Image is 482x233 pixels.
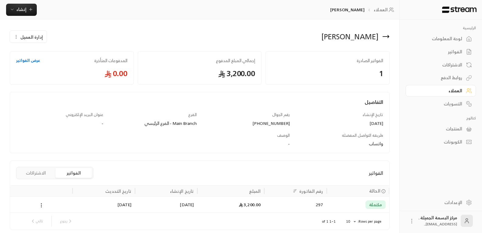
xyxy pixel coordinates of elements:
[94,58,127,64] span: المدفوعات المتأخرة
[413,49,462,55] div: الفواتير
[10,31,47,43] button: إدارة العميل
[406,123,476,135] a: المنتجات
[144,58,255,64] span: إجمالي المبلغ المدفوع
[139,197,194,212] div: [DATE]
[413,88,462,94] div: العملاء
[188,111,197,118] span: الفرع
[144,69,255,78] span: 3,200.00
[16,69,127,78] span: 0.00
[296,120,383,126] div: [DATE]
[201,197,261,212] div: 3,200.00
[76,197,131,212] div: [DATE]
[291,187,299,195] button: Sort
[277,132,290,139] span: الوصف
[20,34,43,40] span: إدارة العميل
[170,187,194,195] div: تاريخ الإنشاء
[268,197,323,212] div: 297
[18,168,54,178] button: الاشتراكات
[105,187,131,195] div: تاريخ التحديث
[342,132,383,139] span: طريقة التواصل المفضلة
[109,141,290,147] div: -
[343,218,358,225] div: 10
[330,7,365,13] p: [PERSON_NAME]
[369,169,383,177] span: الفواتير
[406,26,476,30] p: الرئيسية
[358,219,381,224] p: Rows per page:
[413,62,462,68] div: الاشتراكات
[406,116,476,121] p: كتالوج
[272,111,290,118] span: رقم الجوال
[369,202,382,208] span: مكتملة
[442,6,477,13] img: Logo
[369,188,380,194] span: الحالة
[406,59,476,71] a: الاشتراكات
[406,196,476,208] a: الإعدادات
[249,187,261,195] div: المبلغ
[406,98,476,110] a: التسويات
[16,120,103,126] div: -
[413,75,462,81] div: روابط الدفع
[322,219,336,224] p: 1–1 of 1
[299,187,323,195] div: رقم الفاتورة
[406,136,476,148] a: الكوبونات
[413,101,462,107] div: التسويات
[418,215,457,227] div: مركز البسمة الجميلة .
[330,7,396,13] nav: breadcrumb
[272,69,383,78] span: 1
[16,58,40,64] a: عرض الفواتير
[406,33,476,45] a: لوحة المعلومات
[406,85,476,97] a: العملاء
[413,36,462,42] div: لوحة المعلومات
[362,111,383,118] span: تاريخ الإنشاء
[321,32,379,41] div: [PERSON_NAME]
[109,120,197,126] div: Main Branch - الفرع الرئيسي
[66,111,103,118] span: عنوان البريد الإلكتروني
[406,72,476,84] a: روابط الدفع
[406,46,476,58] a: الفواتير
[369,140,383,147] span: واتساب
[10,51,134,85] a: المدفوعات المتأخرةعرض الفواتير0.00
[424,221,457,227] span: [EMAIL_ADDRESS]...
[374,7,396,13] a: العملاء
[413,139,462,145] div: الكوبونات
[16,5,26,13] span: إنشاء
[365,98,383,106] span: التفاصيل
[272,58,383,64] span: الفواتير الصادرة
[55,168,92,178] button: الفواتير
[413,126,462,132] div: المنتجات
[6,4,37,16] button: إنشاء
[413,199,462,206] div: الإعدادات
[203,120,290,126] div: [PHONE_NUMBER]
